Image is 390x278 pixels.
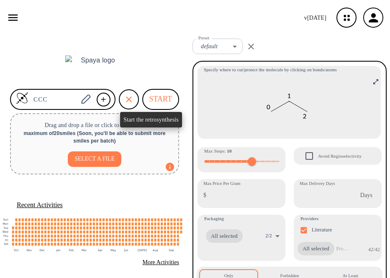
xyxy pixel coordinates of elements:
text: Mon [3,222,8,226]
text: Apr [98,249,103,252]
p: v [DATE] [304,13,326,22]
label: Max Price Per Gram [203,180,241,187]
h5: Recent Activities [17,200,63,209]
img: Spaya logo [65,55,124,65]
div: Start the retrosynthesis [120,112,182,127]
span: Max Steps : [204,147,232,155]
span: Packaging [204,215,224,222]
label: Preset [198,35,209,41]
strong: 10 [227,148,231,153]
text: Jun [124,249,128,252]
input: Provider name [334,242,351,255]
div: maximum of 20 smiles ( Soon, you'll be able to submit more smiles per batch ) [18,130,172,145]
text: Tue [3,226,8,230]
p: Literature [312,226,332,234]
span: Avoid Regioselectivity [300,147,318,165]
span: All selected [298,244,334,253]
button: SELECT A FILE [68,151,121,167]
button: START [142,89,179,110]
text: Dec [40,249,45,252]
text: Oct [14,249,19,252]
g: x-axis tick label [14,249,174,252]
text: [DATE] [138,249,147,252]
text: May [111,249,117,252]
g: cell [12,218,183,246]
text: Sat [4,242,8,246]
text: Nov [27,249,32,252]
span: Providers [300,215,319,222]
text: Mar [82,249,87,252]
text: Fri [5,239,8,242]
text: Thu [3,234,8,238]
span: Avoid Regioselectivity [318,152,362,160]
button: Recent Activities [13,198,66,212]
svg: Full screen [372,78,379,85]
p: 42 / 42 [368,246,380,253]
label: Max Delivery Days [300,180,335,187]
text: Feb [69,249,74,252]
g: y-axis tick label [3,218,9,246]
span: Specify where to cut/protect the molecule by clicking on bonds/atoms [204,66,375,73]
span: All selected [206,232,243,240]
p: $ [203,191,206,200]
text: Wed [3,230,8,234]
p: Days [360,191,372,200]
button: More Activities [139,255,183,270]
text: Sun [3,218,8,221]
img: Logo Spaya [16,92,28,104]
text: Aug [153,249,159,252]
svg: CCC [204,77,375,135]
input: Enter SMILES [28,95,78,104]
em: default [201,43,218,49]
p: Drag and drop a file or click to select one [18,121,172,130]
text: Sep [169,249,174,252]
p: 2 / 2 [265,232,272,239]
text: Jan [56,249,61,252]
